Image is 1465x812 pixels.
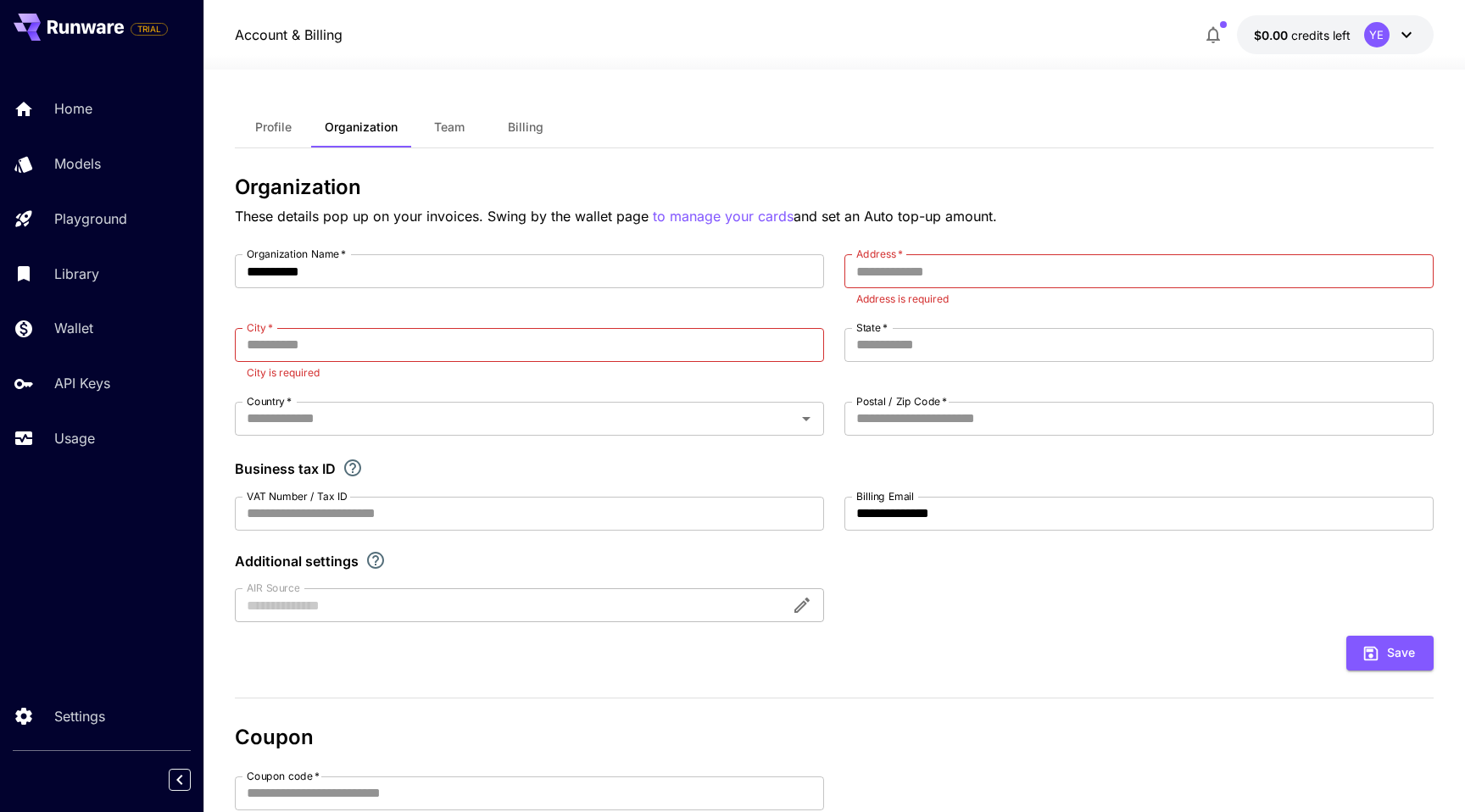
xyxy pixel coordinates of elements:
svg: Explore additional customization settings [365,550,386,570]
span: and set an Auto top-up amount. [794,208,997,225]
label: AIR Source [247,581,299,595]
nav: breadcrumb [235,25,343,45]
p: Wallet [54,318,93,338]
p: Models [54,153,101,174]
label: State [856,320,888,335]
p: Library [54,264,99,284]
h3: Organization [235,175,1434,199]
p: Home [54,98,92,119]
button: Open [794,407,818,431]
label: City [247,320,273,335]
p: Playground [54,209,127,229]
label: Address [856,247,903,261]
button: to manage your cards [653,206,794,227]
span: Billing [508,120,543,135]
label: Postal / Zip Code [856,394,947,409]
label: Country [247,394,292,409]
p: City is required [247,364,812,381]
div: $0.00 [1254,26,1351,44]
p: API Keys [54,373,110,393]
p: Usage [54,428,95,448]
label: Coupon code [247,769,320,783]
span: credits left [1291,28,1351,42]
div: Collapse sidebar [181,765,203,795]
span: TRIAL [131,23,167,36]
label: VAT Number / Tax ID [247,489,348,503]
button: $0.00YE [1237,15,1434,54]
p: Additional settings [235,551,359,571]
span: Add your payment card to enable full platform functionality. [131,19,168,39]
p: Address is required [856,291,1422,308]
button: Save [1346,636,1434,670]
p: Business tax ID [235,459,336,479]
span: Team [434,120,465,135]
svg: If you are a business tax registrant, please enter your business tax ID here. [343,458,363,478]
span: Profile [255,120,292,135]
div: YE [1364,22,1390,47]
label: Organization Name [247,247,346,261]
span: $0.00 [1254,28,1291,42]
label: Billing Email [856,489,914,503]
h3: Coupon [235,726,1434,749]
p: Settings [54,706,105,726]
button: Collapse sidebar [169,769,191,791]
span: These details pop up on your invoices. Swing by the wallet page [235,208,653,225]
span: Organization [325,120,398,135]
a: Account & Billing [235,25,343,45]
